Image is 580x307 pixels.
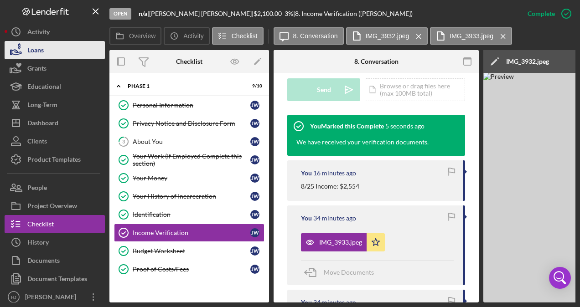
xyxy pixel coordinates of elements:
div: J W [250,174,259,183]
time: 2025-08-25 13:21 [313,169,356,177]
div: 8. Conversation [354,58,399,65]
time: 2025-08-25 13:03 [313,299,356,306]
div: J W [250,210,259,219]
button: Product Templates [5,150,105,169]
a: Educational [5,77,105,96]
button: Grants [5,59,105,77]
div: Income Verification [133,229,250,236]
div: | 8. Income Verification ([PERSON_NAME]) [293,10,413,17]
time: 2025-08-25 13:03 [313,215,356,222]
div: Open Intercom Messenger [549,267,571,289]
div: You [301,299,312,306]
button: Activity [164,27,209,45]
span: Move Documents [324,268,374,276]
button: Clients [5,132,105,150]
button: Move Documents [301,261,383,284]
div: Send [317,78,331,101]
a: Your History of IncarcerationJW [114,187,264,205]
button: IMG_3932.jpeg [346,27,428,45]
div: J W [250,155,259,164]
div: Identification [133,211,250,218]
button: HJ[PERSON_NAME] [PERSON_NAME] [5,288,105,306]
button: Document Templates [5,270,105,288]
a: Income VerificationJW [114,224,264,242]
a: Budget WorksheetJW [114,242,264,260]
a: Long-Term [5,96,105,114]
button: Documents [5,251,105,270]
div: Proof of Costs/Fees [133,266,250,273]
div: We have received your verification documents. [287,138,438,156]
button: IMG_3933.jpeg [301,233,385,251]
div: J W [250,228,259,237]
div: Project Overview [27,197,77,217]
button: Checklist [5,215,105,233]
label: Activity [183,32,203,40]
div: J W [250,265,259,274]
div: Long-Term [27,96,57,116]
div: History [27,233,49,254]
div: About You [133,138,250,145]
div: You [301,215,312,222]
div: J W [250,137,259,146]
div: Checklist [27,215,54,235]
label: IMG_3932.jpeg [366,32,409,40]
div: Your History of Incarceration [133,193,250,200]
div: Grants [27,59,47,80]
button: Checklist [212,27,264,45]
div: Document Templates [27,270,87,290]
div: You [301,169,312,177]
div: Dashboard [27,114,58,134]
div: J W [250,192,259,201]
button: Dashboard [5,114,105,132]
a: Your Work (If Employed Complete this section)JW [114,151,264,169]
a: Privacy Notice and Disclosure FormJW [114,114,264,133]
div: $2,100.00 [254,10,285,17]
div: Documents [27,251,60,272]
div: | [139,10,149,17]
button: Complete [518,5,575,23]
div: J W [250,101,259,110]
label: 8. Conversation [293,32,338,40]
div: Clients [27,132,47,153]
div: Personal Information [133,102,250,109]
button: History [5,233,105,251]
text: HJ [11,295,16,300]
a: IdentificationJW [114,205,264,224]
div: Phase 1 [128,83,239,89]
label: Checklist [232,32,258,40]
div: Complete [528,5,555,23]
div: Open [109,8,131,20]
div: IMG_3932.jpeg [506,58,549,65]
div: Your Work (If Employed Complete this section) [133,153,250,167]
div: J W [250,246,259,256]
a: Project Overview [5,197,105,215]
button: People [5,179,105,197]
button: IMG_3933.jpeg [430,27,512,45]
button: Loans [5,41,105,59]
button: Activity [5,23,105,41]
a: 3About YouJW [114,133,264,151]
tspan: 3 [122,138,125,144]
time: 2025-08-25 13:38 [385,123,425,130]
a: Proof of Costs/FeesJW [114,260,264,278]
button: Send [287,78,360,101]
div: Your Money [133,174,250,182]
div: J W [250,119,259,128]
div: Loans [27,41,44,61]
div: Educational [27,77,61,98]
div: Budget Worksheet [133,247,250,255]
button: 8. Conversation [274,27,344,45]
label: IMG_3933.jpeg [450,32,493,40]
div: 3 % [285,10,293,17]
div: Product Templates [27,150,81,171]
div: Activity [27,23,50,43]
